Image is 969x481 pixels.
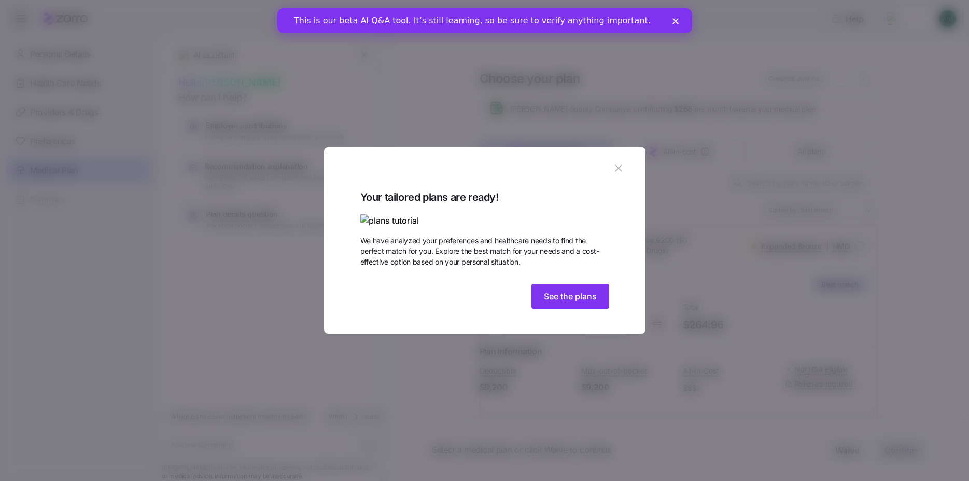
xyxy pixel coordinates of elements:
div: Close [395,9,405,16]
span: See the plans [544,290,597,303]
img: plans tutorial [360,214,609,227]
span: We have analyzed your preferences and healthcare needs to find the perfect match for you. Explore... [360,236,609,267]
iframe: Intercom live chat banner [277,8,692,33]
span: Your tailored plans are ready! [360,189,609,206]
button: See the plans [531,284,609,309]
